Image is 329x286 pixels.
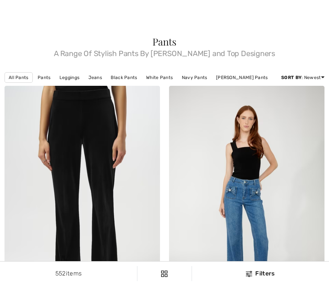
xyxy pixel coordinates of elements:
span: 552 [55,270,66,277]
a: [PERSON_NAME] Pants [212,73,272,82]
div: Filters [196,269,324,278]
a: White Pants [142,73,177,82]
a: Jeans [85,73,106,82]
a: All Pants [5,72,33,83]
strong: Sort By [281,75,302,80]
img: Filters [246,271,252,277]
a: Leggings [56,73,83,82]
a: Black Pants [107,73,141,82]
a: Pants [34,73,55,82]
a: Navy Pants [178,73,211,82]
div: : Newest [281,74,324,81]
span: A Range Of Stylish Pants By [PERSON_NAME] and Top Designers [5,47,324,57]
span: Pants [152,35,177,48]
img: Filters [161,271,168,277]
